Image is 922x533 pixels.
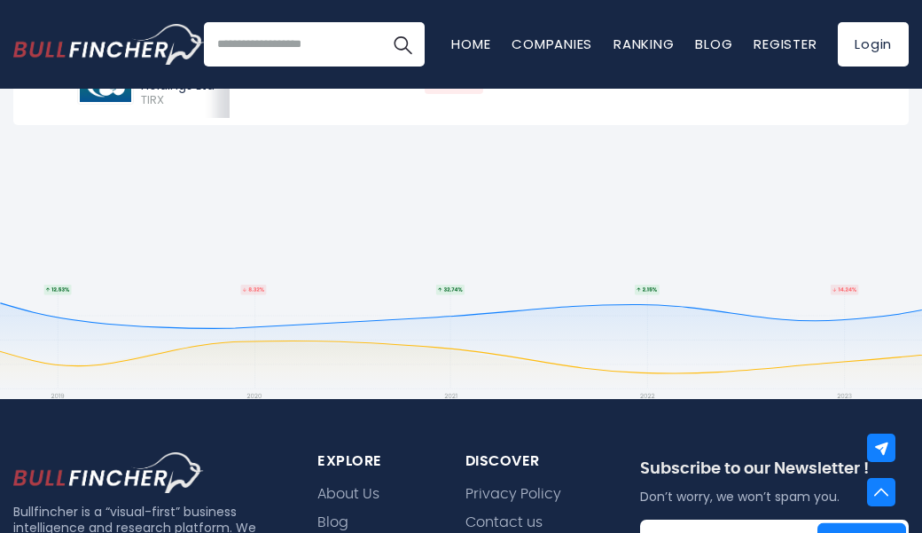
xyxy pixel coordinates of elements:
[695,35,732,53] a: Blog
[465,486,561,503] a: Privacy Policy
[451,35,490,53] a: Home
[317,486,379,503] a: About Us
[613,35,674,53] a: Ranking
[640,489,909,505] p: Don’t worry, we won’t spam you.
[838,22,909,67] a: Login
[754,35,817,53] a: Register
[141,45,220,94] div: Tian Ruixiang Holdings Ltd
[13,24,204,65] a: Go to homepage
[512,35,592,53] a: Companies
[380,22,425,67] button: Search
[640,459,909,489] div: Subscribe to our Newsletter !
[465,514,543,531] a: Contact us
[13,452,204,493] img: footer logo
[317,452,438,471] div: explore
[317,514,348,531] a: Blog
[141,93,220,108] span: TIRX
[465,452,614,471] div: Discover
[13,24,205,65] img: Bullfincher logo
